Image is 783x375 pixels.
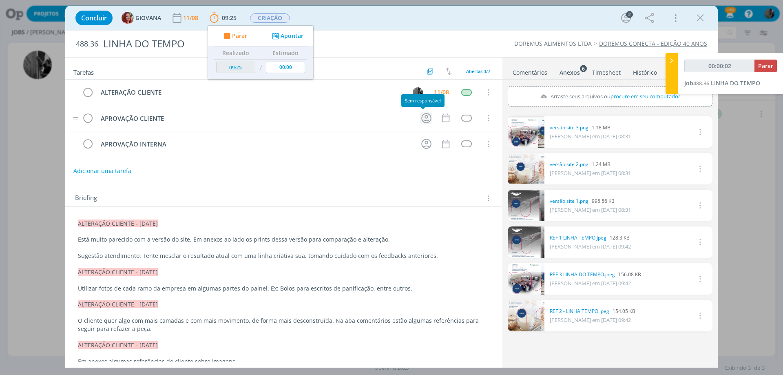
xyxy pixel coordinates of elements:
span: Parar [232,33,247,39]
th: Estimado [264,47,307,60]
div: 11/08 [434,89,449,95]
a: REF 3 LINHA DO TEMPO.jpeg [550,271,615,278]
span: Parar [758,62,773,70]
a: versão site 3.png [550,124,588,131]
span: LINHA DO TEMPO [711,79,760,87]
div: 128.3 KB [550,234,631,242]
span: [PERSON_NAME] em [DATE] 09:42 [550,316,631,324]
button: Concluir [75,11,113,25]
p: O cliente quer algo com mais camadas e com mais movimento, de forma mais desconstruída. Na aba co... [78,317,490,333]
img: P [413,87,423,98]
span: [PERSON_NAME] em [DATE] 09:42 [550,243,631,250]
a: REF 2 - LINHA TEMPO.jpeg [550,308,609,315]
a: Comentários [512,65,548,77]
span: procure em seu computador [610,93,680,100]
sup: 6 [580,65,587,72]
span: [PERSON_NAME] em [DATE] 08:31 [550,133,631,140]
div: APROVAÇÃO CLIENTE [97,113,414,124]
div: LINHA DO TEMPO [100,34,441,54]
button: Parar [221,32,247,40]
div: 1.24 MB [550,161,631,168]
img: G [122,12,134,24]
span: ALTERAÇÃO CLIENTE - [DATE] [78,341,158,349]
span: [PERSON_NAME] em [DATE] 08:31 [550,169,631,177]
span: ALTERAÇÃO CLIENTE - [DATE] [78,268,158,276]
span: GIOVANA [135,15,161,21]
div: ALTERAÇÃO CLIENTE [97,87,405,98]
button: Adicionar uma tarefa [73,164,132,178]
span: 488.36 [693,80,709,87]
div: 995.56 KB [550,197,631,205]
a: Job488.36LINHA DO TEMPO [684,79,760,87]
button: CRIAÇÃO [250,13,290,23]
a: Histórico [633,65,657,77]
span: Concluir [81,15,107,21]
button: 09:25 [208,11,239,24]
p: Está muito parecido com a versão do site. Em anexos ao lado os prints dessa versão para comparaçã... [78,235,490,244]
span: 488.36 [76,40,98,49]
div: Anexos [560,69,580,77]
td: / [257,60,264,76]
img: drag-icon.svg [73,117,79,120]
img: arrow-down-up.svg [446,68,451,75]
a: DOREMUS CONECTA - EDIÇÃO 40 ANOS [599,40,707,47]
span: 09:25 [222,14,237,22]
button: P [411,86,424,98]
a: versão site 1.png [550,197,588,205]
th: Realizado [214,47,257,60]
p: Em anexos algumas referências do cliente sobre imagens. [78,357,490,366]
a: Timesheet [592,65,621,77]
button: GGIOVANA [122,12,161,24]
div: 11/08 [183,15,200,21]
div: dialog [65,6,718,368]
span: [PERSON_NAME] em [DATE] 08:31 [550,206,631,213]
button: 2 [619,11,633,24]
span: Abertas 3/7 [466,68,490,74]
div: 1.18 MB [550,124,631,131]
span: ALTERAÇÃO CLIENTE - [DATE] [78,220,158,227]
a: REF 1 LINHA TEMPO.jpeg [550,234,606,242]
span: [PERSON_NAME] em [DATE] 09:42 [550,280,631,287]
button: Apontar [270,32,304,40]
p: Utilizar fotos de cada ramo da empresa em algumas partes do painel. Ex: Bolos para escritos de pa... [78,284,490,293]
a: DOREMUS ALIMENTOS LTDA [514,40,592,47]
button: Parar [754,60,777,72]
a: versão site 2.png [550,161,588,168]
p: Sugestão atendimento: Tente mesclar o resultado atual com uma linha criativa sua, tomando cuidado... [78,252,490,260]
label: Arraste seus arquivos ou [537,91,683,102]
span: Briefing [75,193,97,204]
div: 2 [626,11,633,18]
div: Sem responsável [401,94,445,107]
span: Tarefas [73,67,94,76]
ul: 09:25 [208,25,314,80]
span: ALTERAÇÃO CLIENTE - [DATE] [78,300,158,308]
div: APROVAÇÃO INTERNA [97,139,414,149]
div: 156.08 KB [550,271,641,278]
div: 154.05 KB [550,308,635,315]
